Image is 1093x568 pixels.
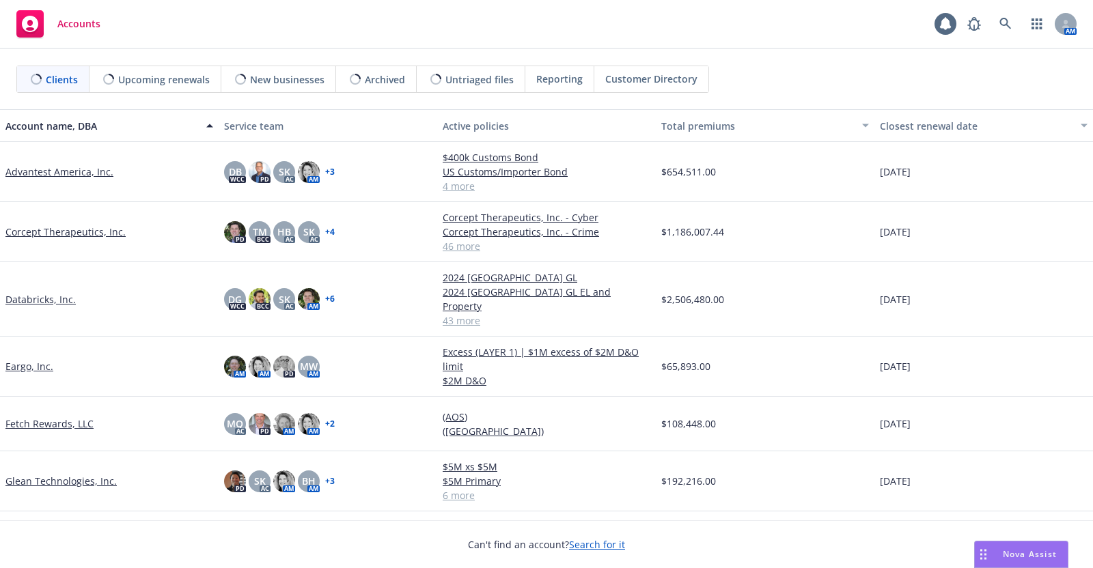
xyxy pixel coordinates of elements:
[224,470,246,492] img: photo
[661,359,710,373] span: $65,893.00
[880,359,911,373] span: [DATE]
[325,477,335,485] a: + 3
[661,165,716,179] span: $654,511.00
[298,413,320,435] img: photo
[229,165,242,179] span: DB
[443,313,650,328] a: 43 more
[443,424,650,438] a: ([GEOGRAPHIC_DATA])
[302,474,316,488] span: BH
[273,356,295,378] img: photo
[569,538,625,551] a: Search for it
[224,356,246,378] img: photo
[224,221,246,243] img: photo
[443,474,650,488] a: $5M Primary
[880,225,911,239] span: [DATE]
[880,474,911,488] span: [DATE]
[880,416,911,431] span: [DATE]
[249,356,271,378] img: photo
[975,541,992,567] div: Drag to move
[880,165,911,179] span: [DATE]
[880,292,911,307] span: [DATE]
[443,270,650,285] a: 2024 [GEOGRAPHIC_DATA] GL
[118,72,210,87] span: Upcoming renewals
[298,288,320,310] img: photo
[874,109,1093,142] button: Closest renewal date
[5,474,117,488] a: Glean Technologies, Inc.
[325,420,335,428] a: + 2
[5,165,113,179] a: Advantest America, Inc.
[536,72,583,86] span: Reporting
[249,413,271,435] img: photo
[249,288,271,310] img: photo
[227,416,243,431] span: MQ
[445,72,514,87] span: Untriaged files
[443,520,650,534] a: Hex Technologies, Inc. - Foreign Package
[443,150,650,165] a: $400k Customs Bond
[253,225,267,239] span: TM
[250,72,324,87] span: New businesses
[279,292,290,307] span: SK
[11,5,106,43] a: Accounts
[249,161,271,183] img: photo
[661,474,716,488] span: $192,216.00
[279,165,290,179] span: SK
[661,225,724,239] span: $1,186,007.44
[273,413,295,435] img: photo
[960,10,988,38] a: Report a Bug
[224,119,432,133] div: Service team
[5,119,198,133] div: Account name, DBA
[298,161,320,183] img: photo
[443,225,650,239] a: Corcept Therapeutics, Inc. - Crime
[443,210,650,225] a: Corcept Therapeutics, Inc. - Cyber
[605,72,697,86] span: Customer Directory
[277,225,291,239] span: HB
[437,109,656,142] button: Active policies
[325,228,335,236] a: + 4
[443,373,650,388] a: $2M D&O
[443,165,650,179] a: US Customs/Importer Bond
[228,292,242,307] span: DG
[468,537,625,552] span: Can't find an account?
[365,72,405,87] span: Archived
[254,474,266,488] span: SK
[443,239,650,253] a: 46 more
[5,225,126,239] a: Corcept Therapeutics, Inc.
[443,345,650,373] a: Excess (LAYER 1) | $1M excess of $2M D&O limit
[880,119,1073,133] div: Closest renewal date
[443,410,650,424] a: (AOS)
[5,292,76,307] a: Databricks, Inc.
[219,109,437,142] button: Service team
[443,119,650,133] div: Active policies
[443,179,650,193] a: 4 more
[443,285,650,313] a: 2024 [GEOGRAPHIC_DATA] GL EL and Property
[303,225,315,239] span: SK
[300,359,318,373] span: MW
[325,295,335,303] a: + 6
[661,119,854,133] div: Total premiums
[656,109,874,142] button: Total premiums
[273,470,295,492] img: photo
[661,416,716,431] span: $108,448.00
[57,18,100,29] span: Accounts
[443,459,650,474] a: $5M xs $5M
[661,292,724,307] span: $2,506,480.00
[1003,548,1057,560] span: Nova Assist
[325,168,335,176] a: + 3
[992,10,1019,38] a: Search
[443,488,650,502] a: 6 more
[46,72,78,87] span: Clients
[5,359,53,373] a: Eargo, Inc.
[974,541,1068,568] button: Nova Assist
[1023,10,1051,38] a: Switch app
[5,416,94,431] a: Fetch Rewards, LLC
